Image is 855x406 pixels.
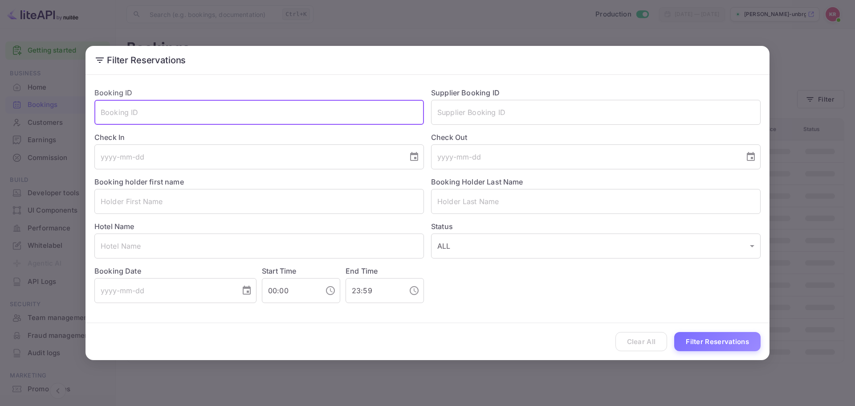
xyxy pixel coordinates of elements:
[94,177,184,186] label: Booking holder first name
[431,221,761,232] label: Status
[405,282,423,299] button: Choose time, selected time is 11:59 PM
[346,278,402,303] input: hh:mm
[238,282,256,299] button: Choose date
[431,144,738,169] input: yyyy-mm-dd
[94,278,234,303] input: yyyy-mm-dd
[94,144,402,169] input: yyyy-mm-dd
[431,177,523,186] label: Booking Holder Last Name
[431,189,761,214] input: Holder Last Name
[405,148,423,166] button: Choose date
[85,46,769,74] h2: Filter Reservations
[346,267,378,275] label: End Time
[94,100,424,125] input: Booking ID
[94,266,256,276] label: Booking Date
[742,148,760,166] button: Choose date
[94,222,134,231] label: Hotel Name
[94,189,424,214] input: Holder First Name
[431,88,500,97] label: Supplier Booking ID
[262,267,297,275] label: Start Time
[322,282,339,299] button: Choose time, selected time is 12:00 AM
[431,132,761,143] label: Check Out
[431,234,761,258] div: ALL
[431,100,761,125] input: Supplier Booking ID
[262,278,318,303] input: hh:mm
[94,234,424,258] input: Hotel Name
[674,332,761,351] button: Filter Reservations
[94,88,133,97] label: Booking ID
[94,132,424,143] label: Check In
